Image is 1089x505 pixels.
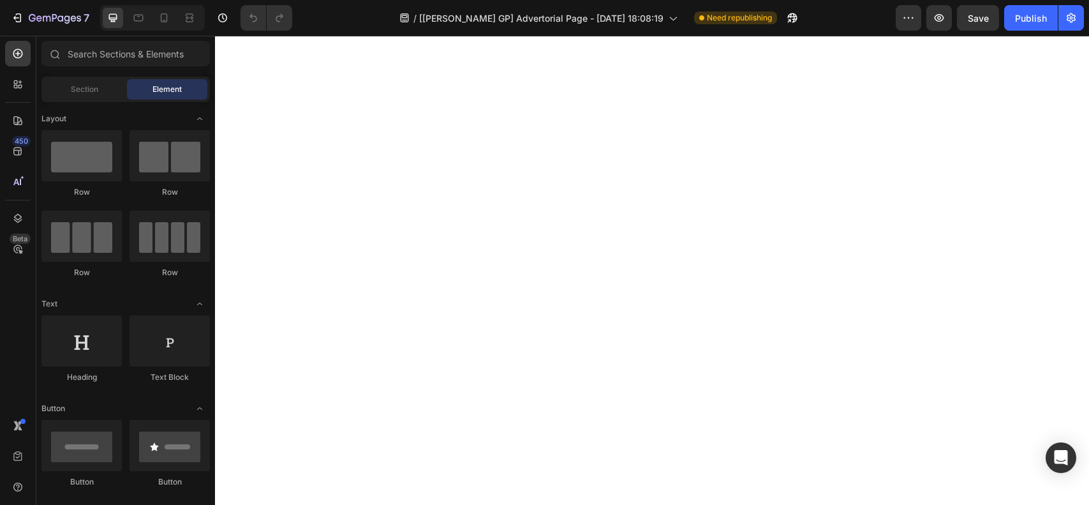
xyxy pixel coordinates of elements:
[41,267,122,278] div: Row
[41,298,57,310] span: Text
[189,398,210,419] span: Toggle open
[241,5,292,31] div: Undo/Redo
[1004,5,1058,31] button: Publish
[189,294,210,314] span: Toggle open
[130,372,210,383] div: Text Block
[1015,11,1047,25] div: Publish
[84,10,89,26] p: 7
[41,186,122,198] div: Row
[130,476,210,488] div: Button
[71,84,98,95] span: Section
[41,41,210,66] input: Search Sections & Elements
[215,36,1089,505] iframe: Design area
[1046,442,1076,473] div: Open Intercom Messenger
[152,84,182,95] span: Element
[189,109,210,129] span: Toggle open
[130,267,210,278] div: Row
[41,113,66,124] span: Layout
[419,11,663,25] span: [[PERSON_NAME] GP] Advertorial Page - [DATE] 18:08:19
[41,476,122,488] div: Button
[41,403,65,414] span: Button
[130,186,210,198] div: Row
[10,234,31,244] div: Beta
[413,11,417,25] span: /
[707,12,772,24] span: Need republishing
[41,372,122,383] div: Heading
[968,13,989,24] span: Save
[957,5,999,31] button: Save
[12,136,31,146] div: 450
[5,5,95,31] button: 7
